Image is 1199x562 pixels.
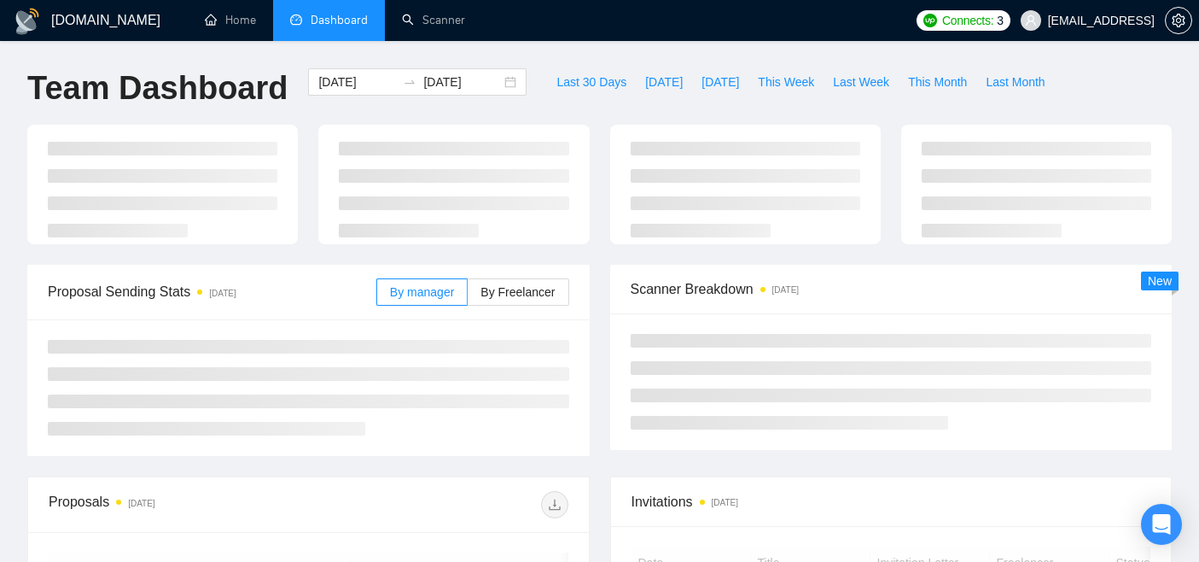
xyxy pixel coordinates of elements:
input: End date [423,73,501,91]
span: Proposal Sending Stats [48,281,376,302]
button: [DATE] [692,68,748,96]
button: [DATE] [636,68,692,96]
button: setting [1165,7,1192,34]
button: This Month [899,68,976,96]
span: Last Month [986,73,1045,91]
h1: Team Dashboard [27,68,288,108]
a: homeHome [205,13,256,27]
span: [DATE] [701,73,739,91]
button: This Week [748,68,824,96]
time: [DATE] [712,498,738,507]
span: 3 [997,11,1004,30]
input: Start date [318,73,396,91]
div: Open Intercom Messenger [1141,504,1182,545]
span: This Week [758,73,814,91]
span: [DATE] [645,73,683,91]
span: to [403,75,416,89]
span: Last 30 Days [556,73,626,91]
span: Invitations [632,491,1151,512]
span: Scanner Breakdown [631,278,1152,300]
time: [DATE] [209,289,236,298]
span: By manager [390,285,454,299]
span: user [1025,15,1037,26]
span: setting [1166,14,1191,27]
span: swap-right [403,75,416,89]
time: [DATE] [772,285,799,295]
button: Last 30 Days [547,68,636,96]
button: Last Week [824,68,899,96]
span: Dashboard [311,13,368,27]
img: logo [14,8,41,35]
div: Proposals [49,491,308,518]
time: [DATE] [128,499,154,508]
span: Last Week [833,73,889,91]
span: New [1148,274,1172,288]
span: Connects: [942,11,993,30]
span: This Month [908,73,967,91]
a: searchScanner [402,13,465,27]
img: upwork-logo.png [923,14,937,27]
button: Last Month [976,68,1054,96]
a: setting [1165,14,1192,27]
span: dashboard [290,14,302,26]
span: By Freelancer [480,285,555,299]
